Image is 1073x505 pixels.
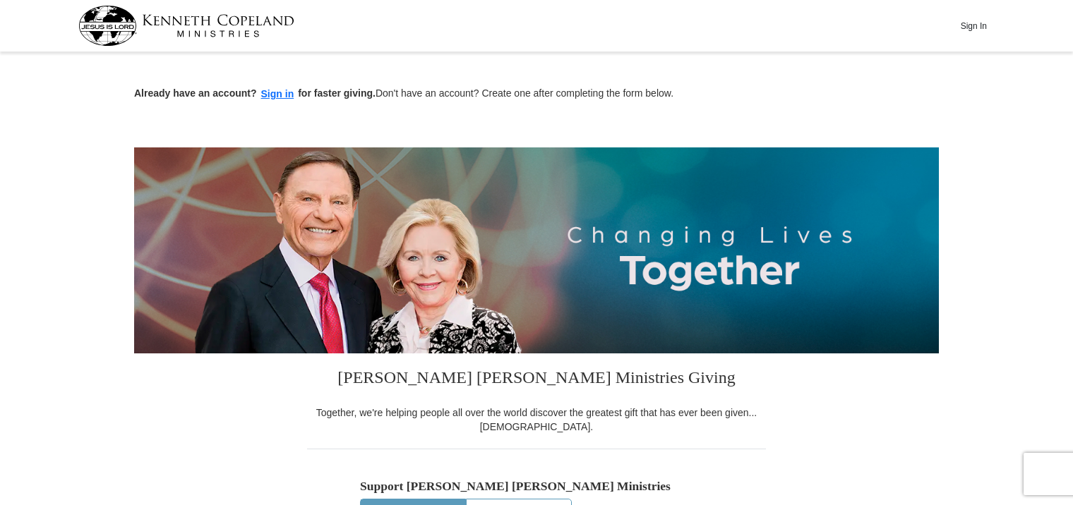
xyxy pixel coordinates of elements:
[134,87,376,99] strong: Already have an account? for faster giving.
[257,86,299,102] button: Sign in
[307,406,766,434] div: Together, we're helping people all over the world discover the greatest gift that has ever been g...
[134,86,939,102] p: Don't have an account? Create one after completing the form below.
[78,6,294,46] img: kcm-header-logo.svg
[952,15,995,37] button: Sign In
[307,353,766,406] h3: [PERSON_NAME] [PERSON_NAME] Ministries Giving
[360,479,713,494] h5: Support [PERSON_NAME] [PERSON_NAME] Ministries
